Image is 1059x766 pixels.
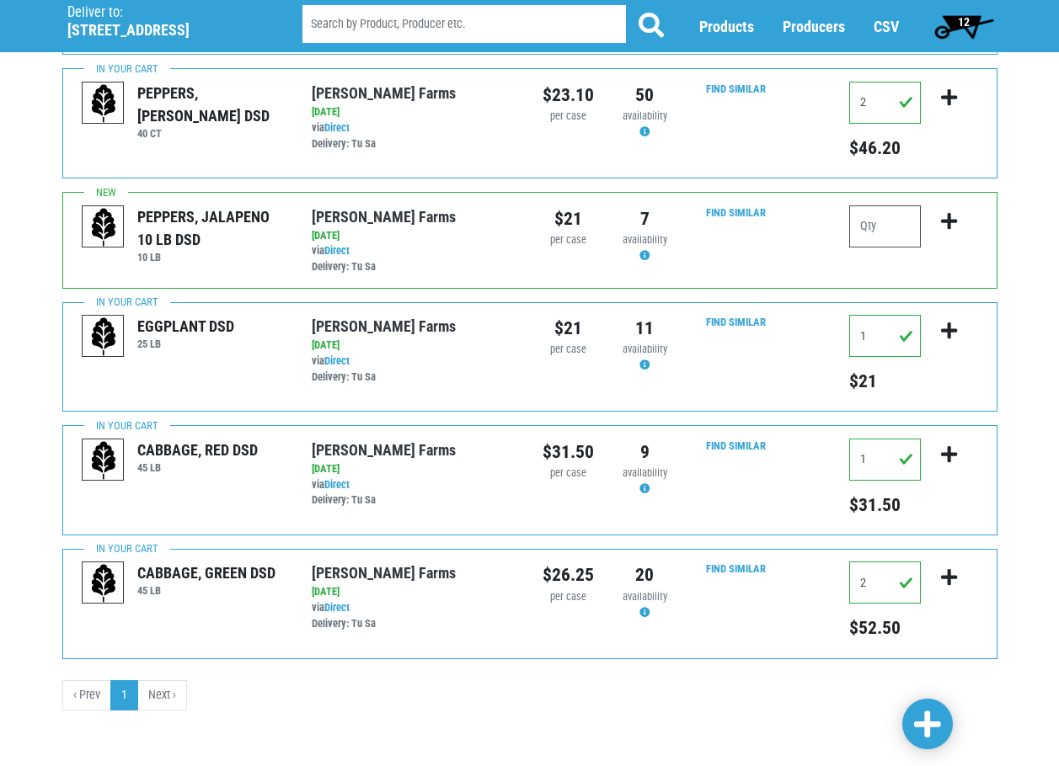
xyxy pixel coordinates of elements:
[312,477,516,509] div: via
[312,208,456,226] a: [PERSON_NAME] Farms
[67,21,259,40] h5: [STREET_ADDRESS]
[312,616,516,632] div: Delivery: Tu Sa
[543,232,594,248] div: per case
[706,562,766,575] a: Find Similar
[302,5,626,43] input: Search by Product, Producer etc.
[67,4,259,21] p: Deliver to:
[623,109,667,122] span: availability
[849,561,921,604] input: Qty
[543,205,594,232] div: $21
[312,564,456,582] a: [PERSON_NAME] Farms
[312,461,516,477] div: [DATE]
[312,104,516,120] div: [DATE]
[83,82,125,125] img: placeholder-variety-43d6402dacf2d531de610a020419775a.svg
[849,205,921,247] input: Qty
[312,492,516,508] div: Delivery: Tu Sa
[137,205,286,251] div: PEPPERS, JALAPENO 10 LB DSD
[324,121,350,134] a: Direct
[623,590,667,603] span: availability
[706,82,766,95] a: Find Similar
[927,9,1002,43] a: 12
[312,354,516,386] div: via
[543,589,594,605] div: per case
[312,441,456,459] a: [PERSON_NAME] Farms
[623,466,667,479] span: availability
[849,494,921,516] h5: Total price
[619,589,671,621] div: Availability may be subject to change.
[137,127,286,140] h6: 40 CT
[324,478,350,491] a: Direct
[543,82,594,109] div: $23.10
[62,680,997,710] nav: pager
[706,206,766,219] a: Find Similar
[623,233,667,246] span: availability
[312,120,516,152] div: via
[543,109,594,125] div: per case
[543,342,594,358] div: per case
[623,343,667,355] span: availability
[312,228,516,244] div: [DATE]
[312,259,516,275] div: Delivery: Tu Sa
[137,584,275,597] h6: 45 LB
[619,439,671,465] div: 9
[137,315,234,338] div: EGGPLANT DSD
[324,601,350,614] a: Direct
[324,244,350,257] a: Direct
[849,370,921,392] h5: Total price
[137,439,258,461] div: CABBAGE, RED DSD
[83,562,125,604] img: placeholder-variety-43d6402dacf2d531de610a020419775a.svg
[110,680,138,710] a: 1
[312,243,516,275] div: via
[874,18,899,35] a: CSV
[312,600,516,632] div: via
[324,354,350,367] a: Direct
[312,84,456,102] a: [PERSON_NAME] Farms
[699,18,754,35] a: Products
[543,439,594,465] div: $31.50
[312,370,516,386] div: Delivery: Tu Sa
[849,439,921,481] input: Qty
[83,206,125,248] img: placeholder-variety-43d6402dacf2d531de610a020419775a.svg
[619,342,671,374] div: Availability may be subject to change.
[137,461,258,474] h6: 45 LB
[312,338,516,354] div: [DATE]
[619,205,671,232] div: 7
[312,136,516,152] div: Delivery: Tu Sa
[619,82,671,109] div: 50
[312,584,516,600] div: [DATE]
[958,15,970,29] span: 12
[849,315,921,357] input: Qty
[706,316,766,328] a: Find Similar
[619,465,671,497] div: Availability may be subject to change.
[137,251,286,263] h6: 10 LB
[543,315,594,342] div: $21
[83,439,125,481] img: placeholder-variety-43d6402dacf2d531de610a020419775a.svg
[312,317,456,335] a: [PERSON_NAME] Farms
[137,561,275,584] div: CABBAGE, GREEN DSD
[543,465,594,481] div: per case
[137,338,234,350] h6: 25 LB
[619,561,671,588] div: 20
[849,137,921,159] h5: Total price
[849,82,921,124] input: Qty
[137,82,286,127] div: PEPPERS, [PERSON_NAME] DSD
[783,18,845,35] a: Producers
[619,315,671,342] div: 11
[849,617,921,639] h5: Total price
[619,109,671,141] div: Availability may be subject to change.
[706,439,766,452] a: Find Similar
[83,316,125,358] img: placeholder-variety-43d6402dacf2d531de610a020419775a.svg
[543,561,594,588] div: $26.25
